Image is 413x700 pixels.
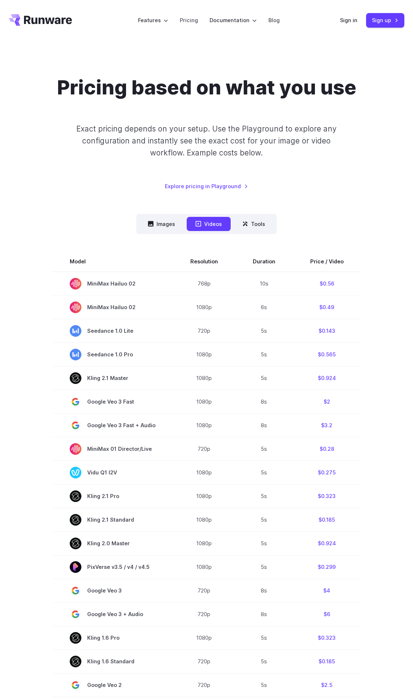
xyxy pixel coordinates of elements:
[340,16,357,24] a: Sign in
[173,319,235,343] td: 720p
[173,579,235,602] td: 720p
[235,531,293,555] td: 5s
[70,538,155,549] span: Kling 2.0 Master
[293,461,361,484] td: $0.275
[210,16,257,24] label: Documentation
[173,413,235,437] td: 1080p
[293,437,361,461] td: $0.28
[70,372,155,384] span: Kling 2.1 Master
[70,396,155,408] span: Google Veo 3 Fast
[70,467,155,478] span: Vidu Q1 I2V
[138,16,168,24] label: Features
[173,366,235,390] td: 1080p
[293,295,361,319] td: $0.49
[173,673,235,697] td: 720p
[180,16,198,24] a: Pricing
[293,626,361,650] td: $0.323
[235,319,293,343] td: 5s
[235,673,293,697] td: 5s
[235,626,293,650] td: 5s
[70,656,155,667] span: Kling 1.6 Standard
[235,461,293,484] td: 5s
[57,76,356,100] h1: Pricing based on what you use
[268,16,280,24] a: Blog
[293,390,361,413] td: $2
[235,390,293,413] td: 8s
[235,413,293,437] td: 8s
[235,366,293,390] td: 5s
[173,650,235,673] td: 720p
[235,508,293,531] td: 5s
[366,13,404,27] a: Sign up
[173,626,235,650] td: 1080p
[52,251,173,272] th: Model
[235,437,293,461] td: 5s
[173,461,235,484] td: 1080p
[173,272,235,296] td: 768p
[70,349,155,360] span: Seedance 1.0 Pro
[70,325,155,337] span: Seedance 1.0 Lite
[70,514,155,526] span: Kling 2.1 Standard
[293,484,361,508] td: $0.323
[235,555,293,579] td: 5s
[70,608,155,620] span: Google Veo 3 + Audio
[235,484,293,508] td: 5s
[173,295,235,319] td: 1080p
[187,217,231,231] button: Videos
[70,278,155,290] span: MiniMax Hailuo 02
[68,123,345,159] p: Exact pricing depends on your setup. Use the Playground to explore any configuration and instantl...
[293,650,361,673] td: $0.185
[293,531,361,555] td: $0.924
[173,390,235,413] td: 1080p
[70,585,155,596] span: Google Veo 3
[235,295,293,319] td: 6s
[173,508,235,531] td: 1080p
[293,602,361,626] td: $6
[70,490,155,502] span: Kling 2.1 Pro
[235,650,293,673] td: 5s
[173,437,235,461] td: 720p
[235,602,293,626] td: 8s
[235,343,293,366] td: 5s
[293,413,361,437] td: $3.2
[234,217,274,231] button: Tools
[173,343,235,366] td: 1080p
[70,302,155,313] span: MiniMax Hailuo 02
[9,14,72,26] a: Go to /
[293,272,361,296] td: $0.56
[293,319,361,343] td: $0.143
[173,602,235,626] td: 720p
[235,251,293,272] th: Duration
[70,443,155,455] span: MiniMax 01 Director/Live
[293,673,361,697] td: $2.5
[173,251,235,272] th: Resolution
[293,343,361,366] td: $0.565
[173,531,235,555] td: 1080p
[139,217,184,231] button: Images
[293,508,361,531] td: $0.185
[293,579,361,602] td: $4
[173,555,235,579] td: 1080p
[235,272,293,296] td: 10s
[70,679,155,691] span: Google Veo 2
[70,632,155,644] span: Kling 1.6 Pro
[173,484,235,508] td: 1080p
[293,366,361,390] td: $0.924
[235,579,293,602] td: 8s
[70,420,155,431] span: Google Veo 3 Fast + Audio
[70,561,155,573] span: PixVerse v3.5 / v4 / v4.5
[293,555,361,579] td: $0.299
[293,251,361,272] th: Price / Video
[165,182,248,190] a: Explore pricing in Playground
